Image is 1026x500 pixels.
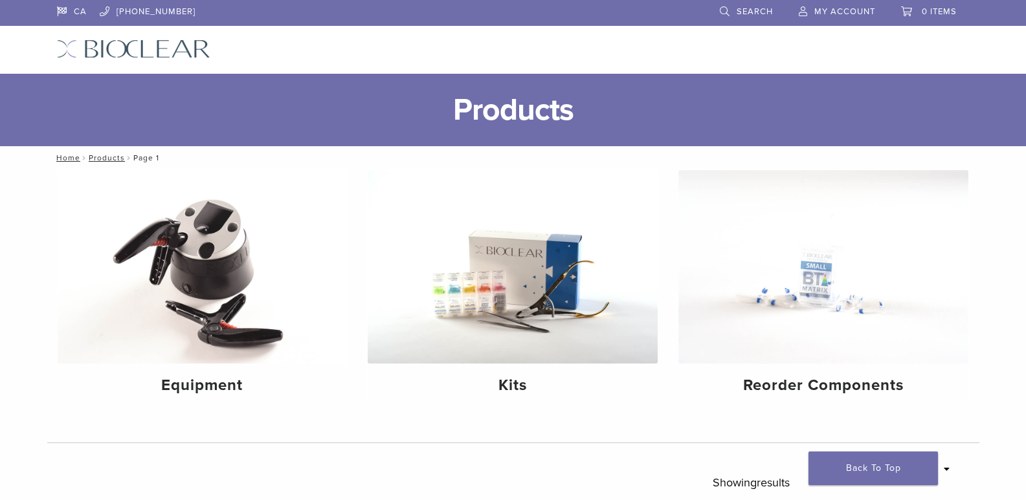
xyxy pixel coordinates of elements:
[58,170,348,364] img: Equipment
[678,170,968,364] img: Reorder Components
[814,6,875,17] span: My Account
[89,153,125,162] a: Products
[125,155,133,161] span: /
[58,170,348,406] a: Equipment
[80,155,89,161] span: /
[47,146,979,169] nav: Page 1
[57,39,210,58] img: Bioclear
[809,451,938,485] a: Back To Top
[378,374,647,397] h4: Kits
[922,6,957,17] span: 0 items
[678,170,968,406] a: Reorder Components
[52,153,80,162] a: Home
[737,6,773,17] span: Search
[68,374,337,397] h4: Equipment
[689,374,958,397] h4: Reorder Components
[368,170,658,406] a: Kits
[713,469,790,496] p: Showing results
[368,170,658,364] img: Kits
